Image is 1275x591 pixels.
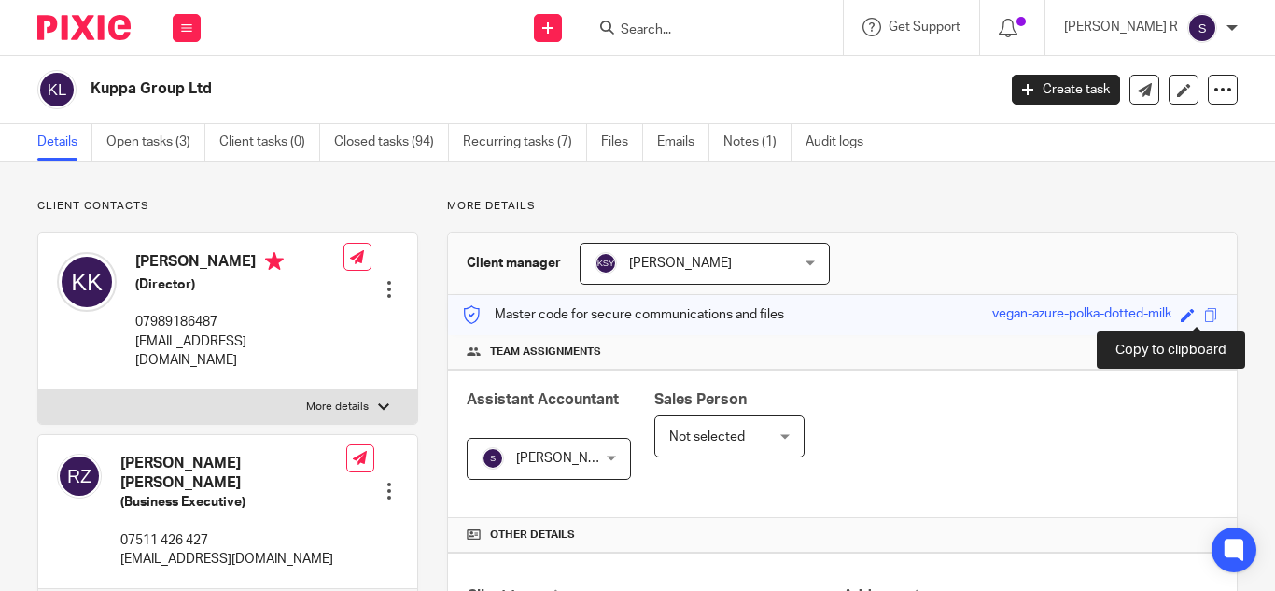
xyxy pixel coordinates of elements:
p: 07989186487 [135,313,343,331]
span: Team assignments [490,345,601,359]
a: Open tasks (3) [106,124,205,161]
a: Closed tasks (94) [334,124,449,161]
p: [EMAIL_ADDRESS][DOMAIN_NAME] [120,550,346,569]
h3: Client manager [467,254,561,273]
a: Client tasks (0) [219,124,320,161]
h4: [PERSON_NAME] [PERSON_NAME] [120,454,346,494]
h5: (Business Executive) [120,493,346,512]
a: Create task [1012,75,1120,105]
img: Pixie [37,15,131,40]
a: Emails [657,124,709,161]
a: Files [601,124,643,161]
img: svg%3E [595,252,617,274]
span: Other details [490,528,575,542]
a: Notes (1) [723,124,792,161]
span: [PERSON_NAME] R [516,452,630,465]
p: More details [447,199,1238,214]
h2: Kuppa Group Ltd [91,79,806,99]
p: [EMAIL_ADDRESS][DOMAIN_NAME] [135,332,343,371]
div: vegan-azure-polka-dotted-milk [992,304,1171,326]
i: Primary [265,252,284,271]
input: Search [619,22,787,39]
p: 07511 426 427 [120,531,346,550]
a: Audit logs [806,124,877,161]
span: Sales Person [654,392,747,407]
span: Get Support [889,21,960,34]
span: Assistant Accountant [467,392,619,407]
p: Master code for secure communications and files [462,305,784,324]
img: svg%3E [57,454,102,499]
img: svg%3E [482,447,504,470]
p: Client contacts [37,199,418,214]
h4: [PERSON_NAME] [135,252,343,275]
img: svg%3E [57,252,117,312]
p: More details [306,400,369,415]
img: svg%3E [37,70,77,109]
img: svg%3E [1187,13,1217,43]
h5: (Director) [135,275,343,294]
span: [PERSON_NAME] [629,257,732,270]
a: Recurring tasks (7) [463,124,587,161]
a: Details [37,124,92,161]
p: [PERSON_NAME] R [1064,18,1178,36]
span: Not selected [669,430,745,443]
